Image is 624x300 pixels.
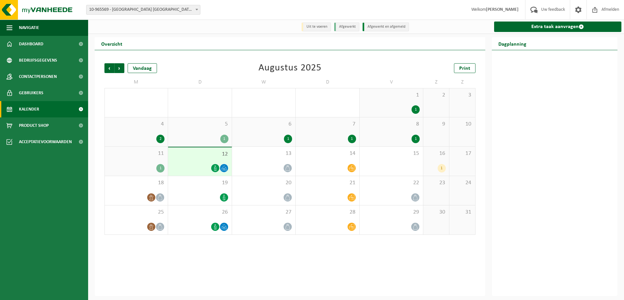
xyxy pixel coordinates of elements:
[171,209,228,216] span: 26
[348,135,356,143] div: 1
[299,179,356,187] span: 21
[453,121,472,128] span: 10
[108,209,164,216] span: 25
[427,92,446,99] span: 2
[299,150,356,157] span: 14
[494,22,622,32] a: Extra taak aanvragen
[108,179,164,187] span: 18
[128,63,157,73] div: Vandaag
[86,5,200,14] span: 10-965569 - VAN DER VALK HOTEL PARK LANE ANTWERPEN NV - ANTWERPEN
[156,135,164,143] div: 2
[453,179,472,187] span: 24
[19,20,39,36] span: Navigatie
[19,85,43,101] span: Gebruikers
[363,179,420,187] span: 22
[427,209,446,216] span: 30
[235,179,292,187] span: 20
[363,209,420,216] span: 29
[360,76,423,88] td: V
[171,121,228,128] span: 5
[334,22,359,31] li: Afgewerkt
[19,117,49,134] span: Product Shop
[104,63,114,73] span: Vorige
[299,121,356,128] span: 7
[168,76,232,88] td: D
[412,105,420,114] div: 1
[171,151,228,158] span: 12
[453,92,472,99] span: 3
[86,5,200,15] span: 10-965569 - VAN DER VALK HOTEL PARK LANE ANTWERPEN NV - ANTWERPEN
[156,164,164,172] div: 1
[220,135,228,143] div: 1
[108,150,164,157] span: 11
[427,150,446,157] span: 16
[363,22,409,31] li: Afgewerkt en afgemeld
[459,66,470,71] span: Print
[363,150,420,157] span: 15
[427,121,446,128] span: 9
[19,36,43,52] span: Dashboard
[19,134,72,150] span: Acceptatievoorwaarden
[171,179,228,187] span: 19
[19,52,57,68] span: Bedrijfsgegevens
[363,92,420,99] span: 1
[492,37,533,50] h2: Dagplanning
[19,68,57,85] span: Contactpersonen
[438,164,446,172] div: 1
[427,179,446,187] span: 23
[299,209,356,216] span: 28
[454,63,476,73] a: Print
[235,121,292,128] span: 6
[412,135,420,143] div: 1
[296,76,359,88] td: D
[95,37,129,50] h2: Overzicht
[258,63,321,73] div: Augustus 2025
[486,7,519,12] strong: [PERSON_NAME]
[104,76,168,88] td: M
[423,76,449,88] td: Z
[19,101,39,117] span: Kalender
[235,209,292,216] span: 27
[363,121,420,128] span: 8
[302,22,331,31] li: Uit te voeren
[235,150,292,157] span: 13
[284,135,292,143] div: 1
[449,76,476,88] td: Z
[115,63,124,73] span: Volgende
[232,76,296,88] td: W
[453,209,472,216] span: 31
[108,121,164,128] span: 4
[453,150,472,157] span: 17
